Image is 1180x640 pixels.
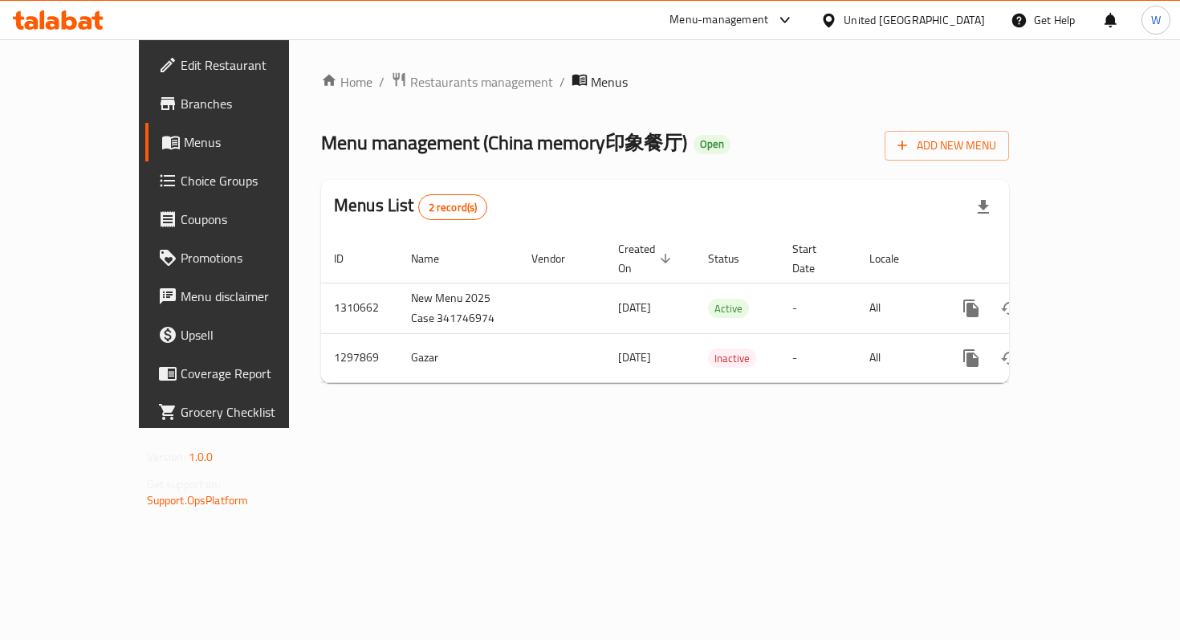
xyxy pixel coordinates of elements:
[145,200,336,238] a: Coupons
[694,135,730,154] div: Open
[321,283,398,333] td: 1310662
[181,55,323,75] span: Edit Restaurant
[618,347,651,368] span: [DATE]
[792,239,837,278] span: Start Date
[145,84,336,123] a: Branches
[181,402,323,422] span: Grocery Checklist
[559,72,565,92] li: /
[321,71,1009,92] nav: breadcrumb
[321,72,372,92] a: Home
[991,289,1029,328] button: Change Status
[869,249,920,268] span: Locale
[147,474,221,495] span: Get support on:
[181,287,323,306] span: Menu disclaimer
[181,94,323,113] span: Branches
[145,277,336,316] a: Menu disclaimer
[708,349,756,368] span: Inactive
[334,249,364,268] span: ID
[189,446,214,467] span: 1.0.0
[857,283,939,333] td: All
[952,289,991,328] button: more
[145,161,336,200] a: Choice Groups
[321,333,398,382] td: 1297869
[181,171,323,190] span: Choice Groups
[844,11,985,29] div: United [GEOGRAPHIC_DATA]
[410,72,553,92] span: Restaurants management
[391,71,553,92] a: Restaurants management
[184,132,323,152] span: Menus
[147,490,249,511] a: Support.OpsPlatform
[591,72,628,92] span: Menus
[939,234,1119,283] th: Actions
[321,234,1119,383] table: enhanced table
[145,46,336,84] a: Edit Restaurant
[145,238,336,277] a: Promotions
[708,249,760,268] span: Status
[991,339,1029,377] button: Change Status
[694,137,730,151] span: Open
[379,72,385,92] li: /
[964,188,1003,226] div: Export file
[897,136,996,156] span: Add New Menu
[145,393,336,431] a: Grocery Checklist
[398,283,519,333] td: New Menu 2025 Case 341746974
[145,354,336,393] a: Coverage Report
[618,239,676,278] span: Created On
[147,446,186,467] span: Version:
[952,339,991,377] button: more
[181,364,323,383] span: Coverage Report
[708,300,749,318] span: Active
[411,249,460,268] span: Name
[181,248,323,267] span: Promotions
[334,194,487,220] h2: Menus List
[419,200,487,215] span: 2 record(s)
[181,325,323,344] span: Upsell
[779,283,857,333] td: -
[398,333,519,382] td: Gazar
[669,10,768,30] div: Menu-management
[779,333,857,382] td: -
[531,249,586,268] span: Vendor
[181,210,323,229] span: Coupons
[145,123,336,161] a: Menus
[618,297,651,318] span: [DATE]
[885,131,1009,161] button: Add New Menu
[321,124,687,161] span: Menu management ( China memory印象餐厅 )
[418,194,488,220] div: Total records count
[708,349,756,368] div: Inactive
[1151,11,1161,29] span: W
[857,333,939,382] td: All
[145,316,336,354] a: Upsell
